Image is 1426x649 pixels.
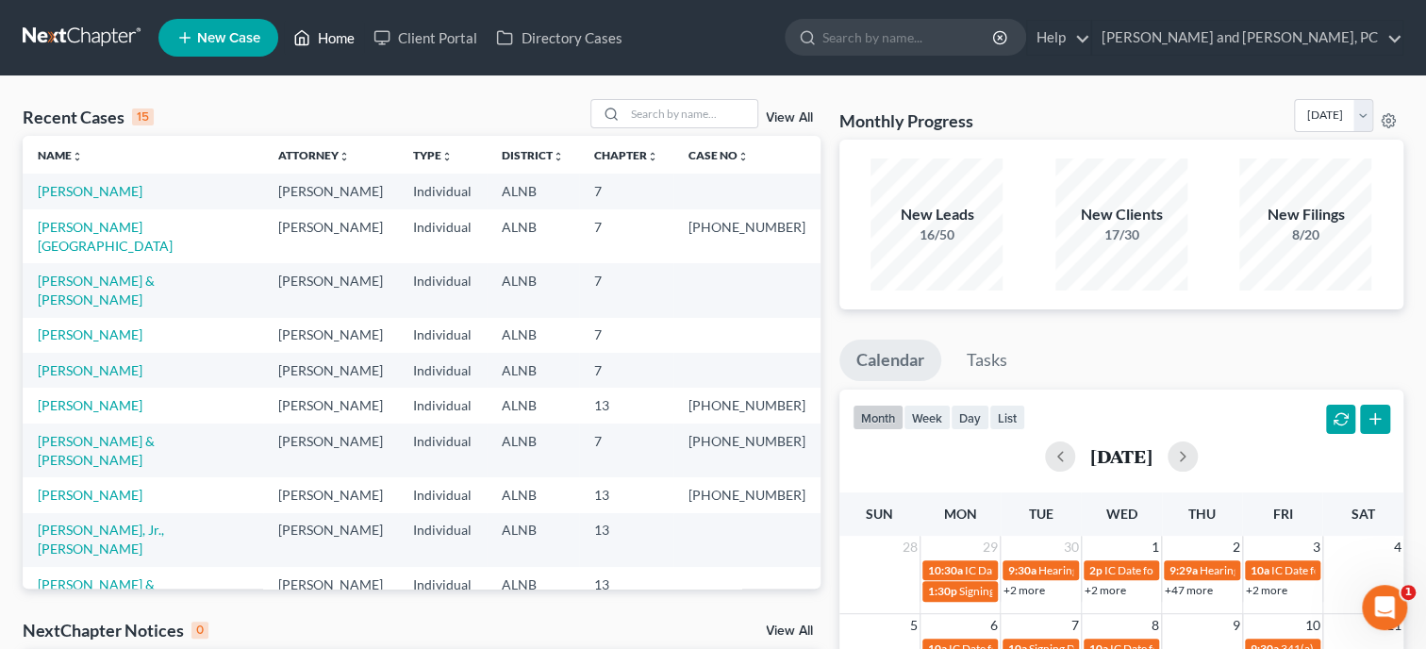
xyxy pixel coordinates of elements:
span: 29 [981,536,1000,558]
td: [PHONE_NUMBER] [673,388,821,423]
a: [PERSON_NAME] & [PERSON_NAME] [38,273,155,308]
a: Client Portal [364,21,487,55]
span: 1 [1150,536,1161,558]
td: Individual [398,424,487,477]
a: +47 more [1165,583,1213,597]
td: ALNB [487,263,579,317]
td: 7 [579,263,673,317]
span: Mon [943,506,976,522]
td: [PERSON_NAME] [263,209,398,263]
span: 10 [1303,614,1322,637]
a: Directory Cases [487,21,631,55]
span: Sat [1351,506,1375,522]
i: unfold_more [553,151,564,162]
td: 7 [579,353,673,388]
button: day [951,405,989,430]
td: ALNB [487,209,579,263]
a: [PERSON_NAME] [38,362,142,378]
span: 4 [1392,536,1403,558]
a: Chapterunfold_more [594,148,658,162]
iframe: Intercom live chat [1362,585,1407,630]
h3: Monthly Progress [839,109,973,132]
td: 13 [579,477,673,512]
td: Individual [398,174,487,208]
span: 6 [988,614,1000,637]
i: unfold_more [441,151,453,162]
span: 2p [1089,563,1103,577]
div: New Clients [1055,204,1187,225]
td: 7 [579,318,673,353]
td: [PHONE_NUMBER] [673,477,821,512]
a: Home [284,21,364,55]
a: Typeunfold_more [413,148,453,162]
i: unfold_more [647,151,658,162]
span: Signing Date for [PERSON_NAME] & [PERSON_NAME] [959,584,1228,598]
td: Individual [398,567,487,621]
span: 10:30a [928,563,963,577]
a: +2 more [1246,583,1287,597]
td: [PERSON_NAME] [263,424,398,477]
a: [PERSON_NAME] & [PERSON_NAME] [38,576,155,611]
span: 9:30a [1008,563,1036,577]
td: [PERSON_NAME] [263,513,398,567]
div: 0 [191,622,208,639]
td: [PHONE_NUMBER] [673,424,821,477]
span: 28 [901,536,920,558]
span: IC Date for [PERSON_NAME] [1271,563,1416,577]
td: ALNB [487,388,579,423]
span: IC Date for [PERSON_NAME] [1104,563,1249,577]
span: 2 [1231,536,1242,558]
td: [PERSON_NAME] [263,174,398,208]
span: Fri [1272,506,1292,522]
span: 5 [908,614,920,637]
td: 7 [579,209,673,263]
span: Wed [1105,506,1136,522]
td: ALNB [487,353,579,388]
td: 7 [579,424,673,477]
a: Districtunfold_more [502,148,564,162]
td: ALNB [487,567,579,621]
i: unfold_more [72,151,83,162]
td: ALNB [487,424,579,477]
td: [PHONE_NUMBER] [673,209,821,263]
i: unfold_more [339,151,350,162]
input: Search by name... [822,20,995,55]
td: [PERSON_NAME] [263,263,398,317]
span: Sun [866,506,893,522]
td: 13 [579,513,673,567]
a: [PERSON_NAME] [38,397,142,413]
a: Case Nounfold_more [688,148,749,162]
a: View All [766,624,813,638]
td: Individual [398,513,487,567]
a: [PERSON_NAME] [38,487,142,503]
span: 1 [1401,585,1416,600]
td: Individual [398,209,487,263]
td: [PERSON_NAME] [263,318,398,353]
td: ALNB [487,318,579,353]
a: [PERSON_NAME][GEOGRAPHIC_DATA] [38,219,173,254]
a: Nameunfold_more [38,148,83,162]
td: Individual [398,263,487,317]
a: [PERSON_NAME] [38,183,142,199]
a: +2 more [1085,583,1126,597]
td: ALNB [487,174,579,208]
div: New Filings [1239,204,1371,225]
div: NextChapter Notices [23,619,208,641]
button: week [904,405,951,430]
span: IC Date for [PERSON_NAME] [965,563,1109,577]
h2: [DATE] [1090,446,1152,466]
a: Calendar [839,340,941,381]
span: 7 [1069,614,1081,637]
i: unfold_more [738,151,749,162]
td: ALNB [487,513,579,567]
span: 3 [1311,536,1322,558]
a: View All [766,111,813,125]
div: 16/50 [871,225,1003,244]
a: [PERSON_NAME], Jr., [PERSON_NAME] [38,522,164,557]
td: [PERSON_NAME] [263,477,398,512]
a: [PERSON_NAME] [38,326,142,342]
td: Individual [398,477,487,512]
span: Tue [1028,506,1053,522]
a: Help [1027,21,1090,55]
div: New Leads [871,204,1003,225]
